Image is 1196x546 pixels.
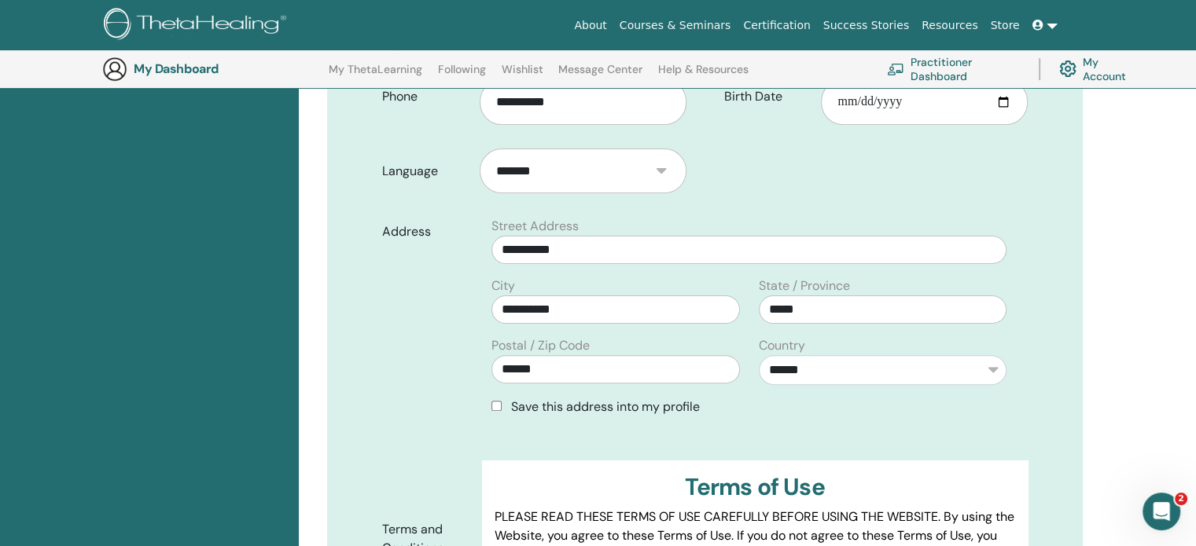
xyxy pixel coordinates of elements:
img: cog.svg [1059,57,1076,81]
img: chalkboard-teacher.svg [887,63,904,75]
label: Street Address [491,217,579,236]
a: Practitioner Dashboard [887,52,1020,86]
label: Language [370,156,480,186]
a: My Account [1059,52,1139,86]
a: Certification [737,11,816,40]
span: Save this address into my profile [511,398,700,415]
a: Courses & Seminars [613,11,738,40]
h3: Terms of Use [495,473,1015,501]
label: Country [759,336,805,355]
a: Message Center [558,63,642,88]
a: Resources [915,11,984,40]
label: Postal / Zip Code [491,336,590,355]
a: Wishlist [502,63,543,88]
label: Phone [370,82,480,112]
label: City [491,277,515,295]
a: My ThetaLearning [329,63,422,88]
a: Store [984,11,1026,40]
a: Help & Resources [658,63,749,88]
h3: My Dashboard [134,61,291,76]
a: Success Stories [817,11,915,40]
a: Following [438,63,486,88]
label: State / Province [759,277,850,295]
label: Birth Date [712,82,822,112]
img: generic-user-icon.jpg [102,57,127,82]
label: Address [370,217,482,247]
img: logo.png [104,8,292,43]
a: About [568,11,613,40]
iframe: Intercom live chat [1143,493,1180,530]
span: 2 [1175,493,1187,505]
